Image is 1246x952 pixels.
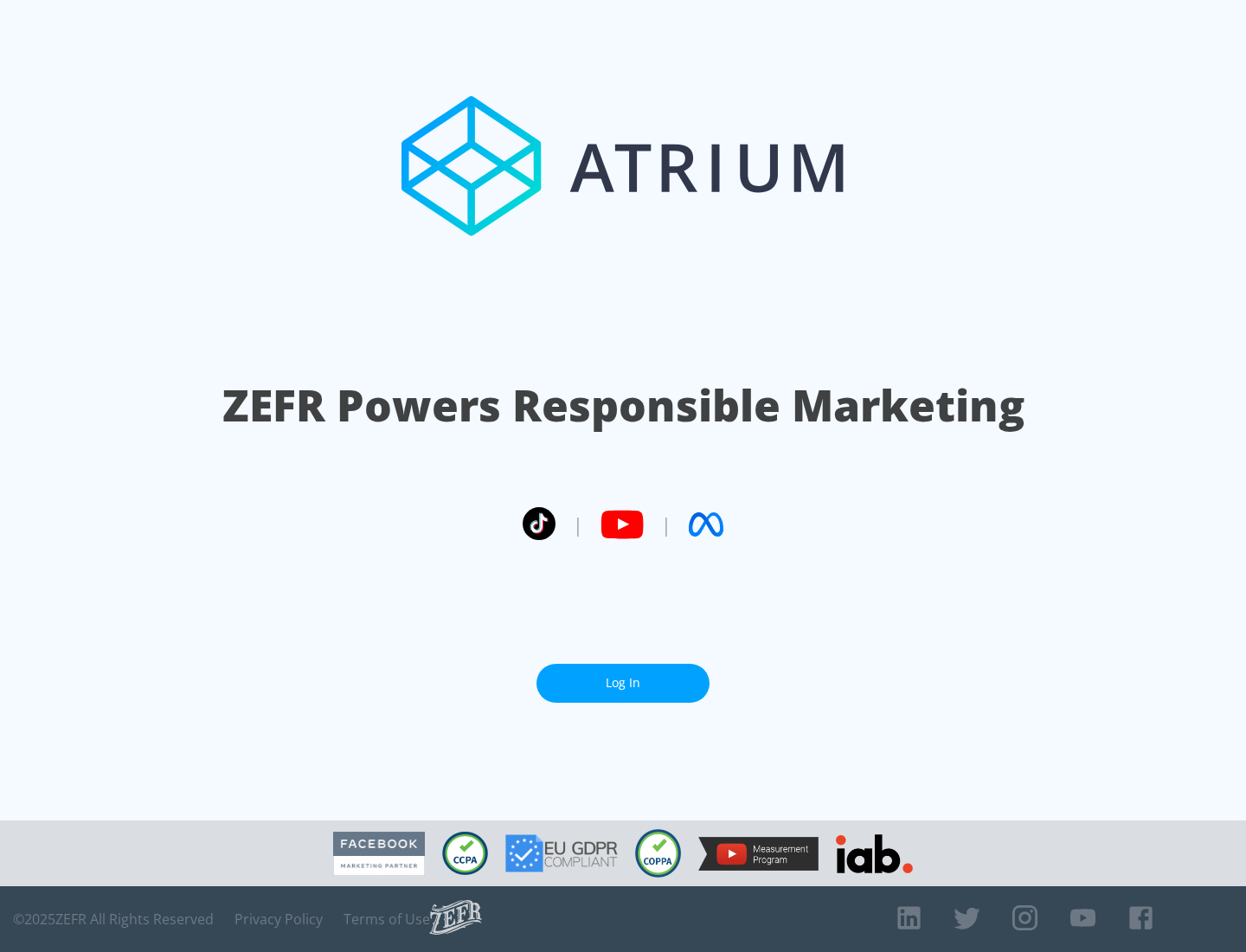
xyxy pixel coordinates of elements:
img: YouTube Measurement Program [698,837,819,871]
a: Log In [536,664,710,703]
span: | [573,511,583,537]
a: Privacy Policy [234,910,323,928]
img: Facebook Marketing Partner [333,832,425,876]
img: COPPA Compliant [635,829,681,878]
img: IAB [836,834,913,873]
span: © 2025 ZEFR All Rights Reserved [13,910,214,928]
a: Terms of Use [344,910,430,928]
img: CCPA Compliant [442,832,488,875]
img: GDPR Compliant [505,834,618,872]
h1: ZEFR Powers Responsible Marketing [222,376,1024,435]
span: | [661,511,671,537]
